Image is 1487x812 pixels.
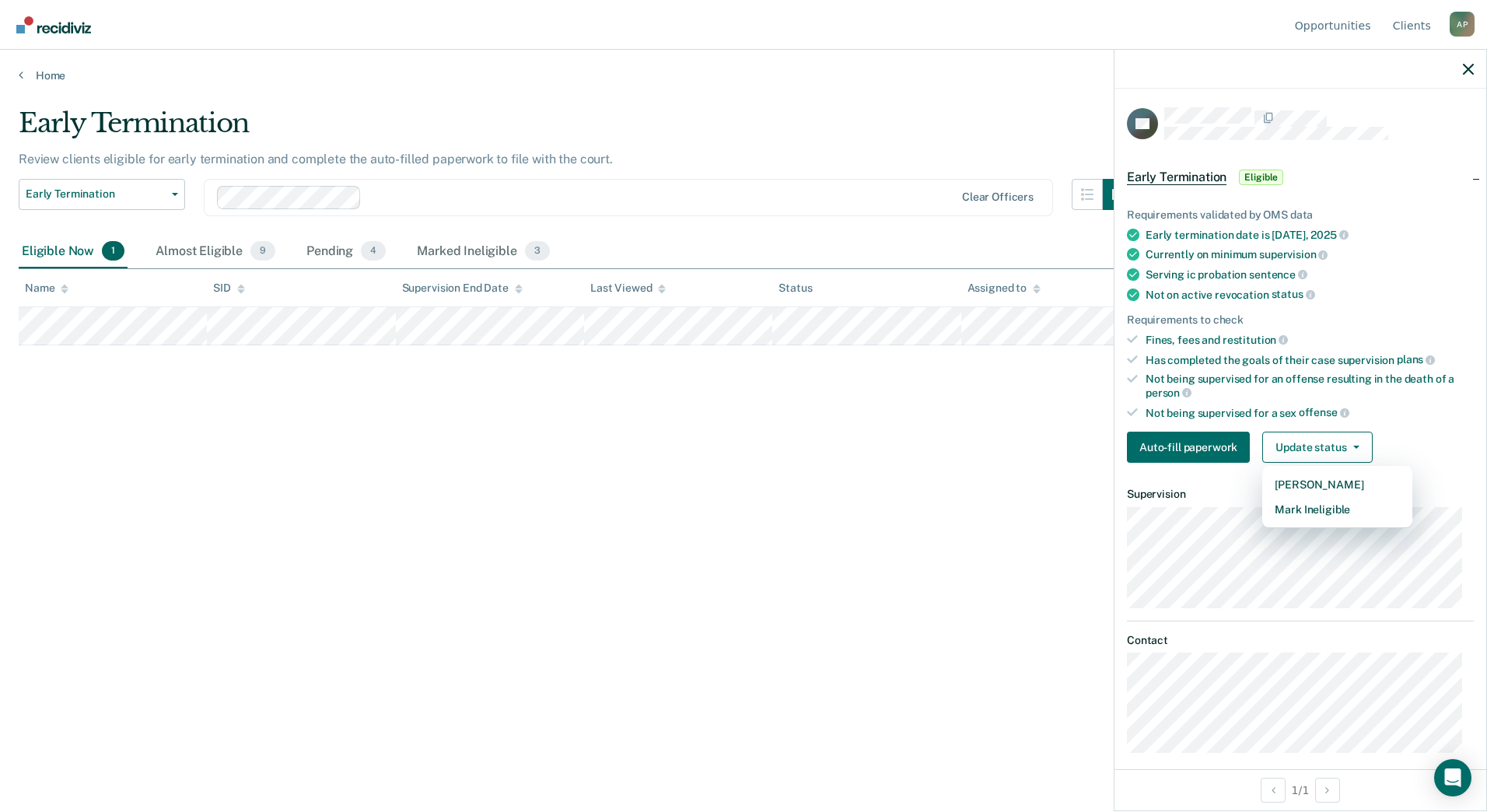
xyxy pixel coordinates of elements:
a: Home [19,68,1468,82]
div: Last Viewed [590,282,666,295]
div: Serving ic probation [1146,268,1474,282]
span: offense [1299,406,1349,418]
p: Review clients eligible for early termination and complete the auto-filled paperwork to file with... [19,152,613,166]
div: Not being supervised for a sex [1146,406,1474,420]
span: Early Termination [1127,170,1226,185]
div: Marked Ineligible [414,235,553,269]
div: Almost Eligible [152,235,278,269]
div: Requirements to check [1127,313,1474,327]
div: Not being supervised for an offense resulting in the death of a [1146,373,1474,399]
button: Auto-fill paperwork [1127,432,1250,463]
div: SID [213,282,245,295]
button: Previous Opportunity [1261,778,1286,803]
div: Early TerminationEligible [1114,152,1486,202]
div: Status [778,282,812,295]
span: sentence [1249,268,1307,281]
a: Navigate to form link [1127,432,1256,463]
dt: Contact [1127,634,1474,647]
button: Update status [1262,432,1372,463]
span: 3 [525,241,550,261]
dt: Supervision [1127,488,1474,501]
div: Eligible Now [19,235,128,269]
div: Has completed the goals of their case supervision [1146,353,1474,367]
span: plans [1397,353,1435,366]
div: Requirements validated by OMS data [1127,208,1474,222]
button: Mark Ineligible [1262,497,1412,522]
div: Open Intercom Messenger [1434,759,1471,796]
div: Assigned to [967,282,1041,295]
button: Profile dropdown button [1450,12,1475,37]
div: Clear officers [962,191,1034,204]
button: Next Opportunity [1315,778,1340,803]
span: person [1146,387,1191,399]
div: Supervision End Date [402,282,523,295]
span: 4 [361,241,386,261]
span: 9 [250,241,275,261]
div: Pending [303,235,389,269]
span: 1 [102,241,124,261]
button: [PERSON_NAME] [1262,472,1412,497]
span: restitution [1223,334,1288,346]
span: 2025 [1310,229,1348,241]
span: supervision [1259,248,1328,261]
div: Early termination date is [DATE], [1146,228,1474,242]
div: A P [1450,12,1475,37]
div: Currently on minimum [1146,247,1474,261]
div: Dropdown Menu [1262,466,1412,528]
div: 1 / 1 [1114,769,1486,810]
span: status [1272,288,1315,300]
img: Recidiviz [16,16,91,33]
div: Not on active revocation [1146,288,1474,302]
span: Eligible [1239,170,1283,185]
span: Early Termination [26,187,166,201]
div: Name [25,282,68,295]
div: Fines, fees and [1146,333,1474,347]
div: Early Termination [19,107,1134,152]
